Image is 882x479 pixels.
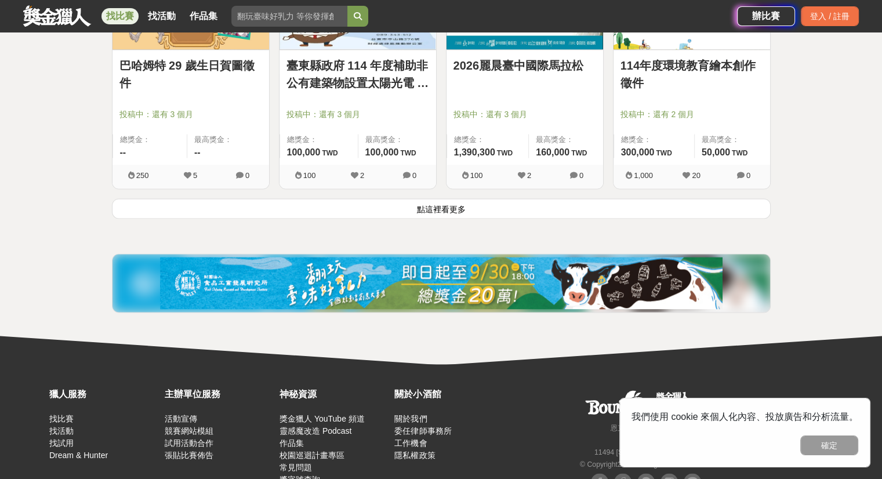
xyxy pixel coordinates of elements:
a: 常見問題 [280,463,312,472]
span: 最高獎金： [365,134,429,146]
span: TWD [400,149,416,157]
a: 臺東縣政府 114 年度補助非公有建築物設置太陽光電 系統實施計畫 [286,57,429,92]
span: 總獎金： [287,134,351,146]
span: 100,000 [287,147,321,157]
span: -- [194,147,201,157]
a: 作品集 [280,438,304,448]
small: 11494 [STREET_ADDRESS] 3 樓 [594,448,701,456]
span: 20 [692,171,700,180]
a: Dream & Hunter [49,451,108,460]
a: 試用活動合作 [164,438,213,448]
span: TWD [732,149,747,157]
a: 辦比賽 [737,6,795,26]
span: -- [120,147,126,157]
a: 獎金獵人 YouTube 頻道 [280,414,365,423]
span: 1,000 [634,171,653,180]
span: 最高獎金： [702,134,763,146]
a: 找比賽 [49,414,74,423]
div: 神秘資源 [280,387,389,401]
a: 工作機會 [394,438,427,448]
span: 總獎金： [120,134,180,146]
span: TWD [497,149,513,157]
a: 靈感魔改造 Podcast [280,426,351,436]
a: 找活動 [143,8,180,24]
span: 投稿中：還有 3 個月 [119,108,262,121]
span: 我們使用 cookie 來個人化內容、投放廣告和分析流量。 [631,412,858,422]
img: 11b6bcb1-164f-4f8f-8046-8740238e410a.jpg [160,257,723,309]
span: 5 [193,171,197,180]
button: 確定 [800,436,858,455]
span: 100 [470,171,483,180]
span: 100,000 [365,147,399,157]
a: 114年度環境教育繪本創作徵件 [620,57,763,92]
span: 總獎金： [621,134,687,146]
span: 0 [579,171,583,180]
div: 主辦單位服務 [164,387,273,401]
span: TWD [322,149,337,157]
span: 投稿中：還有 3 個月 [286,108,429,121]
a: 隱私權政策 [394,451,435,460]
span: 0 [412,171,416,180]
a: 活動宣傳 [164,414,197,423]
a: 委任律師事務所 [394,426,451,436]
a: 競賽網站模組 [164,426,213,436]
span: 50,000 [702,147,730,157]
span: 最高獎金： [194,134,262,146]
input: 翻玩臺味好乳力 等你發揮創意！ [231,6,347,27]
span: TWD [571,149,587,157]
a: 找試用 [49,438,74,448]
span: 總獎金： [454,134,522,146]
span: 2 [360,171,364,180]
span: 1,390,300 [454,147,495,157]
a: 張貼比賽佈告 [164,451,213,460]
span: 投稿中：還有 2 個月 [620,108,763,121]
a: 校園巡迴計畫專區 [280,451,344,460]
span: 最高獎金： [536,134,596,146]
span: TWD [656,149,672,157]
span: 0 [746,171,750,180]
a: 作品集 [185,8,222,24]
button: 點這裡看更多 [112,198,771,219]
span: 投稿中：還有 3 個月 [453,108,596,121]
span: 0 [245,171,249,180]
span: 300,000 [621,147,655,157]
small: © Copyright 2025 . All Rights Reserved. [580,460,701,469]
a: 找比賽 [101,8,139,24]
a: 關於我們 [394,414,427,423]
div: 獵人服務 [49,387,158,401]
span: 160,000 [536,147,569,157]
span: 100 [303,171,316,180]
a: 找活動 [49,426,74,436]
span: 2 [527,171,531,180]
div: 關於小酒館 [394,387,503,401]
a: 巴哈姆特 29 歲生日賀圖徵件 [119,57,262,92]
a: 2026麗晨臺中國際馬拉松 [453,57,596,74]
span: 250 [136,171,149,180]
div: 登入 / 註冊 [801,6,859,26]
small: 恩克斯網路科技股份有限公司 [611,424,701,432]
